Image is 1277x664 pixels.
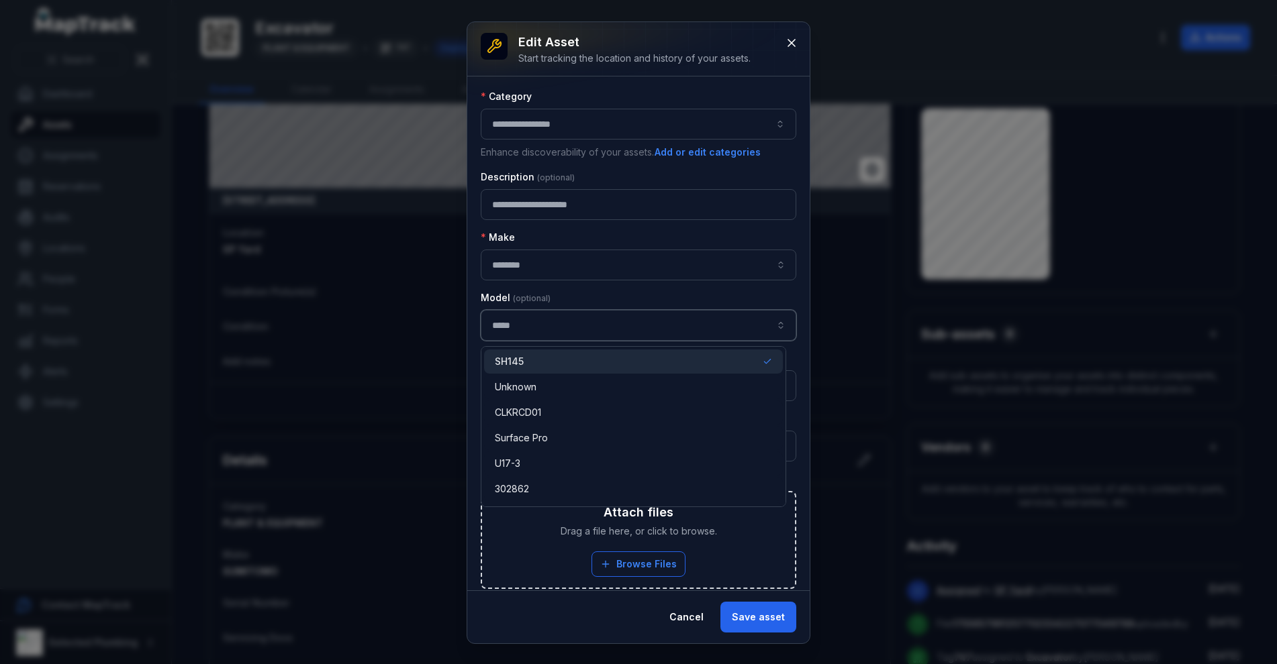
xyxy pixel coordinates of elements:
[495,457,520,470] span: U17-3
[495,431,548,445] span: Surface Pro
[495,482,529,496] span: 302862
[495,406,541,419] span: CLKRCD01
[481,310,796,341] input: asset-edit:cf[68832b05-6ea9-43b4-abb7-d68a6a59beaf]-label
[495,380,536,394] span: Unknown
[495,355,524,368] span: SH145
